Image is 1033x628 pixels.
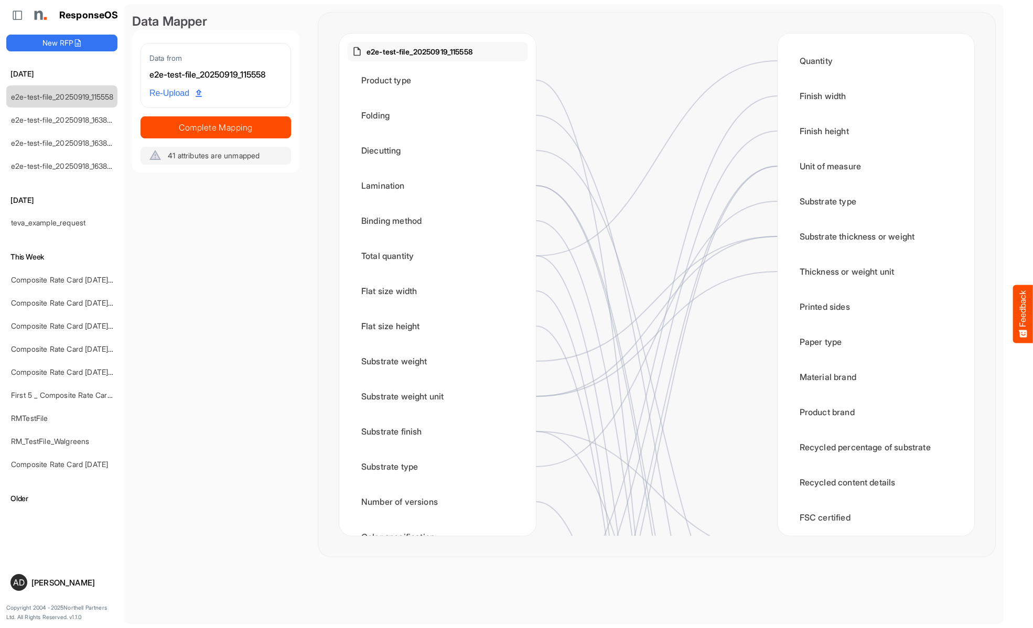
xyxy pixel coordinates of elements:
div: Data from [149,52,282,64]
div: [PERSON_NAME] [31,579,113,587]
a: e2e-test-file_20250918_163829 (1) [11,115,125,124]
a: Composite Rate Card [DATE] mapping test_deleted [11,321,182,330]
div: Unit of measure [786,150,966,182]
div: Product brand [786,396,966,428]
div: Recycled content details [786,466,966,499]
img: Northell [29,5,50,26]
h6: [DATE] [6,194,117,206]
p: e2e-test-file_20250919_115558 [367,46,473,57]
a: teva_example_request [11,218,85,227]
div: Substrate finish [348,415,528,448]
div: Finish width [786,80,966,112]
p: Copyright 2004 - 2025 Northell Partners Ltd. All Rights Reserved. v 1.1.0 [6,603,117,622]
button: New RFP [6,35,117,51]
h6: Older [6,493,117,504]
a: Composite Rate Card [DATE] [11,460,108,469]
div: Material brand [786,361,966,393]
div: Quantity [786,45,966,77]
div: Number of versions [348,485,528,518]
a: e2e-test-file_20250918_163829 (1) [11,161,125,170]
div: e2e-test-file_20250919_115558 [149,68,282,82]
a: Composite Rate Card [DATE]_smaller [11,298,135,307]
div: Substrate weight [348,345,528,377]
a: e2e-test-file_20250918_163829 (1) [11,138,125,147]
div: Substrate thickness or weight [786,220,966,253]
span: Complete Mapping [141,120,290,135]
span: Re-Upload [149,86,202,100]
a: RMTestFile [11,414,48,423]
div: FSC certified [786,501,966,534]
a: Re-Upload [145,83,206,103]
div: Thickness or weight unit [786,255,966,288]
a: Composite Rate Card [DATE]_smaller [11,344,135,353]
span: AD [13,578,25,587]
div: Finish height [786,115,966,147]
div: Diecutting [348,134,528,167]
div: Substrate type [786,185,966,218]
h6: This Week [6,251,117,263]
div: Binding method [348,204,528,237]
div: Total quantity [348,240,528,272]
div: Color specification [348,521,528,553]
h1: ResponseOS [59,10,119,21]
button: Complete Mapping [141,116,291,138]
div: Data Mapper [132,13,299,30]
div: Paper type [786,326,966,358]
a: First 5 _ Composite Rate Card [DATE] [11,391,137,399]
div: Substrate weight unit [348,380,528,413]
button: Feedback [1013,285,1033,343]
div: Flat size width [348,275,528,307]
div: Recycled percentage of substrate [786,431,966,463]
div: Product type [348,64,528,96]
span: 41 attributes are unmapped [168,151,260,160]
a: Composite Rate Card [DATE]_smaller [11,275,135,284]
h6: [DATE] [6,68,117,80]
div: Folding [348,99,528,132]
a: Composite Rate Card [DATE]_smaller [11,367,135,376]
div: Flat size height [348,310,528,342]
div: Printed sides [786,290,966,323]
a: RM_TestFile_Walgreens [11,437,89,446]
a: e2e-test-file_20250919_115558 [11,92,114,101]
div: Substrate type [348,450,528,483]
div: Lamination [348,169,528,202]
